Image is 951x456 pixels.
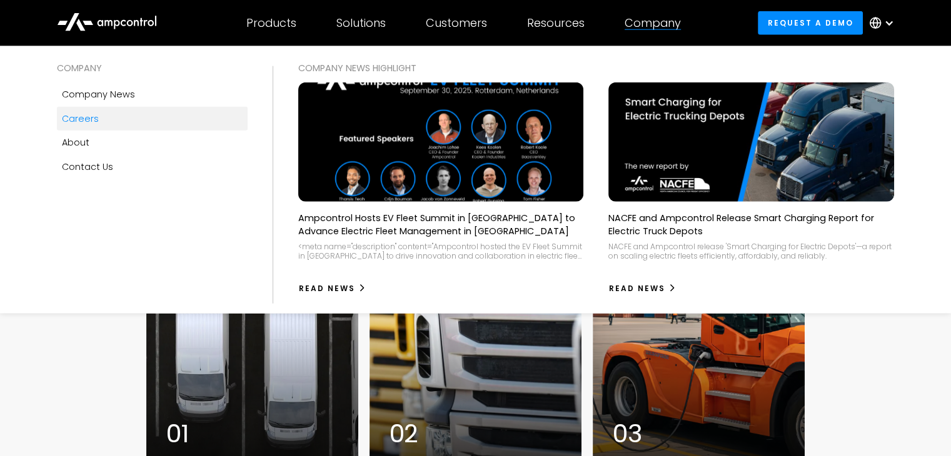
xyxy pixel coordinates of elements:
[57,131,248,154] a: About
[608,242,893,261] div: NACFE and Ampcontrol release 'Smart Charging for Electric Depots'—a report on scaling electric fl...
[613,419,785,449] div: 03
[336,16,386,30] div: Solutions
[609,283,665,294] div: Read News
[298,61,894,75] div: COMPANY NEWS Highlight
[62,160,113,174] div: Contact Us
[298,279,366,299] a: Read News
[298,242,583,261] div: <meta name="description" content="Ampcontrol hosted the EV Fleet Summit in [GEOGRAPHIC_DATA] to d...
[57,155,248,179] a: Contact Us
[426,16,487,30] div: Customers
[166,419,338,449] div: 01
[62,87,135,101] div: Company news
[758,11,863,34] a: Request a demo
[62,112,99,126] div: Careers
[608,279,677,299] a: Read News
[390,419,561,449] div: 02
[62,136,89,149] div: About
[57,61,248,75] div: COMPANY
[246,16,296,30] div: Products
[527,16,585,30] div: Resources
[608,212,893,237] p: NACFE and Ampcontrol Release Smart Charging Report for Electric Truck Depots
[299,283,355,294] div: Read News
[625,16,681,30] div: Company
[57,107,248,131] a: Careers
[298,212,583,237] p: Ampcontrol Hosts EV Fleet Summit in [GEOGRAPHIC_DATA] to Advance Electric Fleet Management in [GE...
[57,82,248,106] a: Company news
